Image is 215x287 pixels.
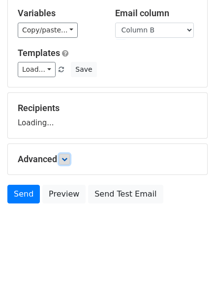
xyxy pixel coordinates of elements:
[166,240,215,287] iframe: Chat Widget
[88,185,163,203] a: Send Test Email
[18,48,60,58] a: Templates
[18,62,56,77] a: Load...
[18,23,78,38] a: Copy/paste...
[115,8,198,19] h5: Email column
[18,103,197,114] h5: Recipients
[7,185,40,203] a: Send
[42,185,86,203] a: Preview
[71,62,96,77] button: Save
[18,103,197,128] div: Loading...
[18,154,197,165] h5: Advanced
[18,8,100,19] h5: Variables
